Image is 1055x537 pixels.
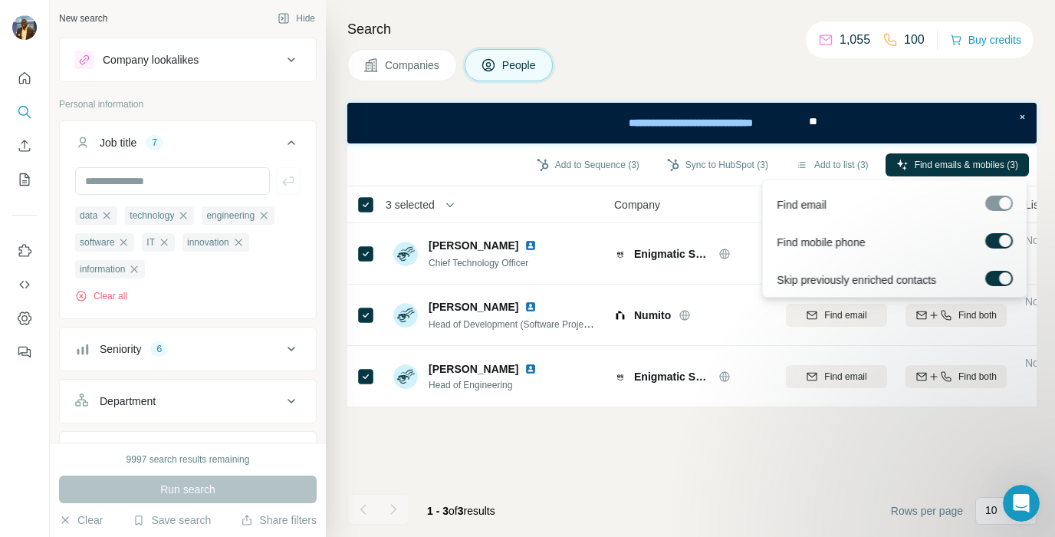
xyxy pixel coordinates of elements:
button: Job title7 [60,124,316,167]
span: People [502,58,537,73]
div: 9997 search results remaining [127,453,250,466]
span: 3 selected [386,197,435,212]
span: innovation [187,236,229,249]
img: Logo of Enigmatic Smile [614,371,626,383]
button: Add to Sequence (3) [526,153,650,176]
span: technology [130,209,174,222]
iframe: Intercom live chat [1003,485,1040,522]
img: Avatar [12,15,37,40]
div: Company lookalikes [103,52,199,68]
button: Quick start [12,64,37,92]
button: Find both [905,304,1007,327]
div: Job title [100,135,136,150]
span: Company [614,197,660,212]
span: Head of Development (Software Projects) [429,318,598,330]
h4: Search [347,18,1037,40]
button: Hide [267,7,326,30]
span: 3 [458,505,464,517]
button: Enrich CSV [12,132,37,160]
span: Find email [824,308,866,322]
img: LinkedIn logo [524,363,537,375]
button: Clear [59,512,103,528]
button: Find emails & mobiles (3) [886,153,1029,176]
span: data [80,209,97,222]
span: of [449,505,458,517]
span: Find email [777,197,827,212]
span: Find both [958,308,997,322]
span: [PERSON_NAME] [429,361,518,377]
button: Find email [786,365,887,388]
img: Avatar [393,303,418,328]
div: 7 [146,136,163,150]
button: Save search [133,512,211,528]
button: Use Surfe API [12,271,37,298]
span: Find both [958,370,997,384]
span: Enigmatic Smile [634,246,711,262]
span: Skip previously enriched contacts [777,272,936,288]
img: Logo of Numito [614,309,626,321]
button: My lists [12,166,37,193]
div: 6 [150,342,168,356]
span: Numito [634,308,671,323]
button: Search [12,98,37,126]
span: [PERSON_NAME] [429,238,518,253]
button: Find both [905,365,1007,388]
p: 10 [985,502,997,518]
button: Company lookalikes [60,41,316,78]
span: Chief Technology Officer [429,258,528,268]
img: Logo of Enigmatic Smile [614,248,626,260]
img: LinkedIn logo [524,301,537,313]
span: Rows per page [891,503,963,519]
button: Feedback [12,338,37,366]
iframe: Banner [347,103,1037,143]
button: Personal location2 [60,435,316,472]
div: Seniority [100,341,141,357]
p: Personal information [59,97,317,111]
button: Dashboard [12,305,37,332]
span: Companies [385,58,441,73]
button: Sync to HubSpot (3) [656,153,779,176]
span: software [80,236,114,249]
span: Find mobile phone [777,235,865,250]
span: results [427,505,495,517]
span: 1 - 3 [427,505,449,517]
img: Avatar [393,364,418,389]
div: New search [59,12,107,25]
div: Department [100,394,156,409]
span: Find email [824,370,866,384]
p: 1,055 [840,31,870,49]
button: Seniority6 [60,331,316,367]
img: Avatar [393,242,418,266]
span: Lists [1025,197,1047,212]
button: Use Surfe on LinkedIn [12,237,37,265]
button: Share filters [241,512,317,528]
button: Add to list (3) [785,153,879,176]
button: Clear all [75,289,127,303]
span: Enigmatic Smile [634,369,711,384]
p: 100 [904,31,925,49]
span: Find emails & mobiles (3) [915,158,1018,172]
span: information [80,262,125,276]
button: Find email [786,304,887,327]
span: IT [146,236,155,249]
button: Buy credits [950,29,1021,51]
span: Head of Engineering [429,378,543,392]
span: [PERSON_NAME] [429,299,518,315]
span: engineering [206,209,255,222]
button: Department [60,383,316,420]
img: LinkedIn logo [524,239,537,252]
